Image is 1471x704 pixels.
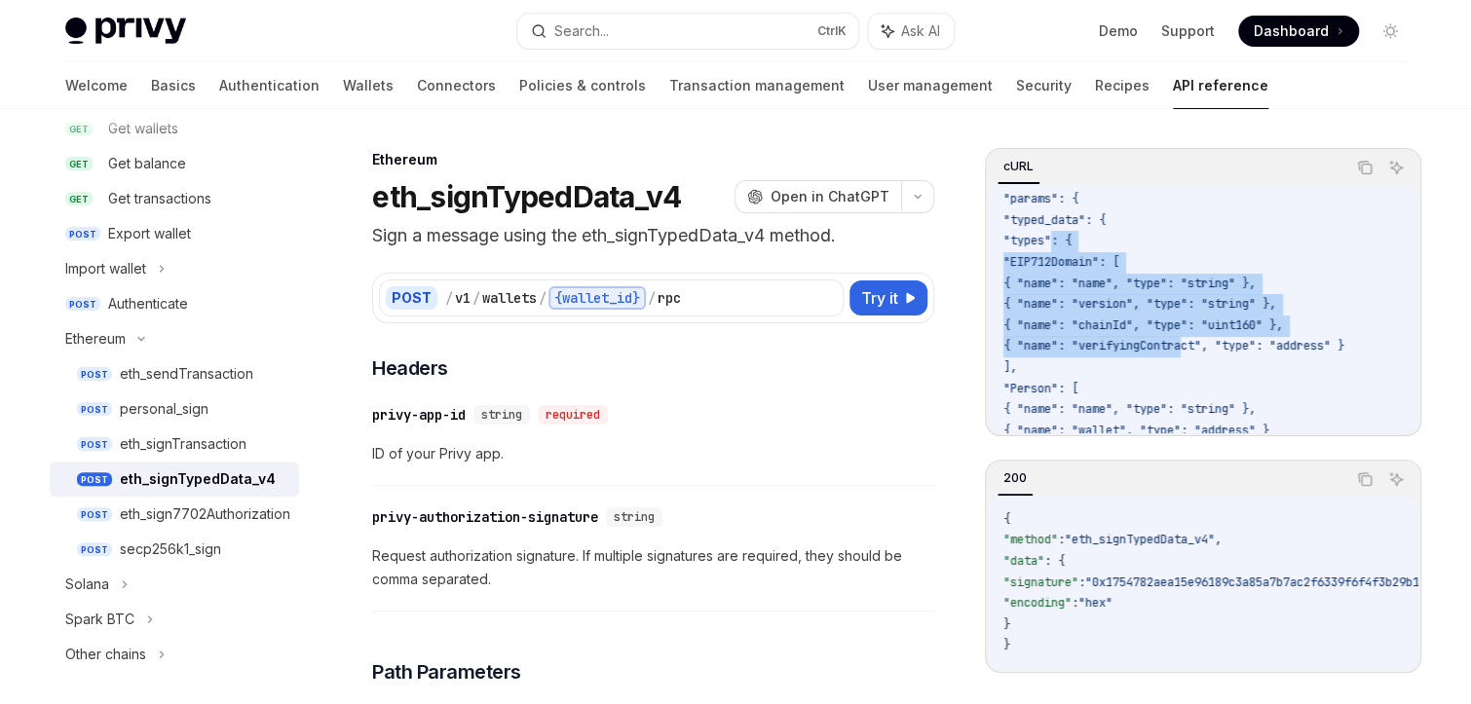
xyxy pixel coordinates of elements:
[1238,16,1359,47] a: Dashboard
[372,658,521,685] span: Path Parameters
[554,19,609,43] div: Search...
[658,288,681,308] div: rpc
[50,286,299,321] a: POSTAuthenticate
[372,544,934,591] span: Request authorization signature. If multiple signatures are required, they should be comma separa...
[901,21,940,41] span: Ask AI
[108,292,188,315] div: Authenticate
[1016,62,1072,109] a: Security
[372,405,466,425] div: privy-app-id
[50,181,299,216] a: GETGet transactions
[1003,317,1283,333] span: { "name": "chainId", "type": "uint160" },
[1003,553,1044,569] span: "data"
[1003,381,1078,396] span: "Person": [
[998,466,1033,490] div: 200
[77,472,112,487] span: POST
[1003,233,1072,248] span: "types": {
[108,222,191,245] div: Export wallet
[50,462,299,497] a: POSTeth_signTypedData_v4
[1003,254,1119,270] span: "EIP712Domain": [
[482,288,537,308] div: wallets
[65,297,100,312] span: POST
[472,288,480,308] div: /
[50,426,299,462] a: POSTeth_signTransaction
[481,407,522,423] span: string
[372,354,448,382] span: Headers
[1003,338,1344,353] span: { "name": "verifyingContract", "type": "address" }
[1375,16,1406,47] button: Toggle dark mode
[50,532,299,567] a: POSTsecp256k1_sign
[519,62,646,109] a: Policies & controls
[868,14,954,49] button: Ask AI
[1078,574,1085,590] span: :
[120,432,246,456] div: eth_signTransaction
[1003,401,1256,417] span: { "name": "name", "type": "string" },
[1215,532,1222,547] span: ,
[1003,637,1010,652] span: }
[1383,466,1409,492] button: Ask AI
[65,18,186,45] img: light logo
[1044,553,1065,569] span: : {
[1383,155,1409,180] button: Ask AI
[1003,532,1058,547] span: "method"
[849,280,927,315] button: Try it
[65,643,146,666] div: Other chains
[372,179,681,214] h1: eth_signTypedData_v4
[1352,466,1377,492] button: Copy the contents from the code block
[998,155,1039,178] div: cURL
[77,367,112,382] span: POST
[65,327,126,351] div: Ethereum
[65,257,146,280] div: Import wallet
[372,150,934,169] div: Ethereum
[65,192,93,206] span: GET
[1078,595,1113,611] span: "hex"
[1099,21,1138,41] a: Demo
[77,542,112,557] span: POST
[614,509,655,525] span: string
[868,62,993,109] a: User management
[1161,21,1215,41] a: Support
[386,286,437,310] div: POST
[120,537,221,561] div: secp256k1_sign
[372,442,934,465] span: ID of your Privy app.
[538,405,608,425] div: required
[1003,574,1078,590] span: "signature"
[151,62,196,109] a: Basics
[771,187,889,206] span: Open in ChatGPT
[50,216,299,251] a: POSTExport wallet
[539,288,547,308] div: /
[65,157,93,171] span: GET
[120,502,290,526] div: eth_sign7702Authorization
[817,23,847,39] span: Ctrl K
[65,573,109,596] div: Solana
[669,62,845,109] a: Transaction management
[65,227,100,241] span: POST
[735,180,901,213] button: Open in ChatGPT
[65,62,128,109] a: Welcome
[120,397,208,421] div: personal_sign
[1003,511,1010,527] span: {
[50,146,299,181] a: GETGet balance
[1065,532,1215,547] span: "eth_signTypedData_v4"
[517,14,858,49] button: Search...CtrlK
[108,152,186,175] div: Get balance
[77,402,112,417] span: POST
[1003,423,1269,438] span: { "name": "wallet", "type": "address" }
[120,467,276,491] div: eth_signTypedData_v4
[548,286,646,310] div: {wallet_id}
[1352,155,1377,180] button: Copy the contents from the code block
[108,187,211,210] div: Get transactions
[372,222,934,249] p: Sign a message using the eth_signTypedData_v4 method.
[1095,62,1150,109] a: Recipes
[77,507,112,522] span: POST
[1072,595,1078,611] span: :
[1003,170,1228,186] span: "method": "eth_signTypedData_v4",
[1003,212,1106,228] span: "typed_data": {
[455,288,471,308] div: v1
[50,356,299,391] a: POSTeth_sendTransaction
[648,288,656,308] div: /
[77,437,112,452] span: POST
[50,391,299,426] a: POSTpersonal_sign
[1173,62,1268,109] a: API reference
[120,362,253,386] div: eth_sendTransaction
[50,497,299,532] a: POSTeth_sign7702Authorization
